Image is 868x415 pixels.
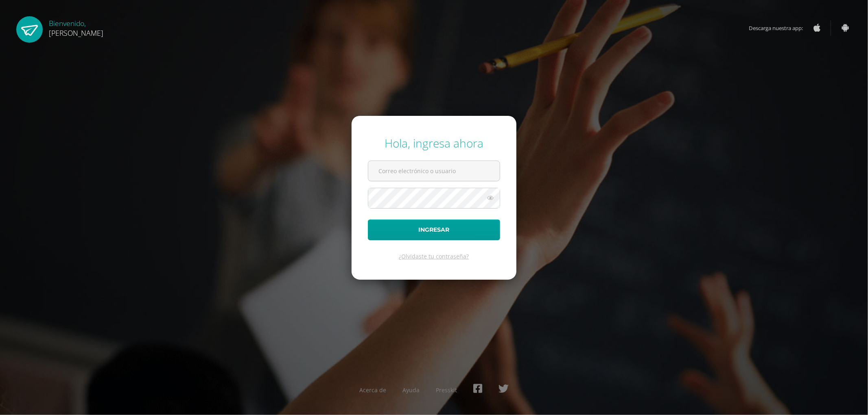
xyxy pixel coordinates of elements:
a: Ayuda [402,386,420,394]
div: Hola, ingresa ahora [368,135,500,151]
span: [PERSON_NAME] [49,28,103,38]
a: Presskit [436,386,457,394]
a: ¿Olvidaste tu contraseña? [399,252,469,260]
input: Correo electrónico o usuario [368,161,500,181]
span: Descarga nuestra app: [749,20,811,36]
button: Ingresar [368,219,500,240]
div: Bienvenido, [49,16,103,38]
a: Acerca de [359,386,386,394]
